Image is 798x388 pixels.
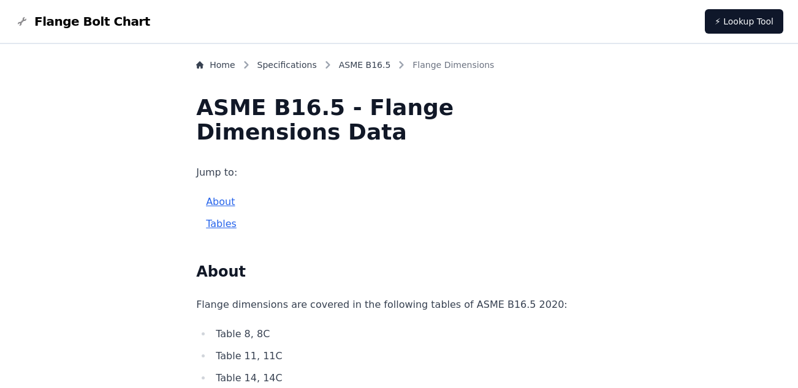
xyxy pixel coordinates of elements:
a: Tables [206,218,237,229]
span: Flange Bolt Chart [34,13,150,30]
p: Jump to: [196,164,602,181]
p: Flange dimensions are covered in the following tables of ASME B16.5 2020: [196,296,602,313]
h1: ASME B16.5 - Flange Dimensions Data [196,95,602,144]
nav: Breadcrumb [196,59,602,76]
li: Table 8, 8C [212,326,602,343]
li: Table 11, 11C [212,348,602,365]
li: Table 14, 14C [212,370,602,387]
a: ⚡ Lookup Tool [705,9,783,34]
h2: About [196,262,602,282]
img: Flange Bolt Chart Logo [15,14,29,29]
a: Specifications [257,59,317,71]
a: ASME B16.5 [339,59,391,71]
a: Home [196,59,235,71]
span: Flange Dimensions [412,59,494,71]
a: Flange Bolt Chart LogoFlange Bolt Chart [15,13,150,30]
a: About [206,196,235,207]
